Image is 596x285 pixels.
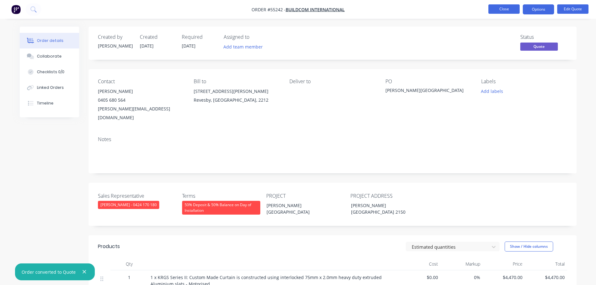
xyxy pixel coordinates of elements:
[98,79,184,84] div: Contact
[194,79,279,84] div: Bill to
[20,80,79,95] button: Linked Orders
[401,274,438,281] span: $0.00
[527,274,565,281] span: $4,470.00
[286,7,345,13] a: Buildcom International
[98,96,184,104] div: 0405 680 564
[224,43,266,51] button: Add team member
[224,34,286,40] div: Assigned to
[20,33,79,48] button: Order details
[520,43,558,50] span: Quote
[20,64,79,80] button: Checklists 0/0
[220,43,266,51] button: Add team member
[525,258,567,270] div: Total
[110,258,148,270] div: Qty
[488,4,520,14] button: Close
[262,201,340,216] div: [PERSON_NAME][GEOGRAPHIC_DATA]
[350,192,429,200] label: PROJECT ADDRESS
[37,69,64,75] div: Checklists 0/0
[98,43,132,49] div: [PERSON_NAME]
[11,5,21,14] img: Factory
[98,192,176,200] label: Sales Representative
[289,79,375,84] div: Deliver to
[98,136,567,142] div: Notes
[98,34,132,40] div: Created by
[182,43,196,49] span: [DATE]
[481,79,567,84] div: Labels
[194,87,279,96] div: [STREET_ADDRESS][PERSON_NAME]
[520,34,567,40] div: Status
[252,7,286,13] span: Order #55242 -
[22,269,76,275] div: Order converted to Quote
[523,4,554,14] button: Options
[140,34,174,40] div: Created
[37,85,64,90] div: Linked Orders
[398,258,441,270] div: Cost
[140,43,154,49] span: [DATE]
[98,87,184,96] div: [PERSON_NAME]
[98,243,120,250] div: Products
[194,87,279,107] div: [STREET_ADDRESS][PERSON_NAME]Revesby, [GEOGRAPHIC_DATA], 2212
[385,79,471,84] div: PO
[478,87,507,95] button: Add labels
[20,48,79,64] button: Collaborate
[98,87,184,122] div: [PERSON_NAME]0405 680 564[PERSON_NAME][EMAIL_ADDRESS][DOMAIN_NAME]
[266,192,344,200] label: PROJECT
[98,104,184,122] div: [PERSON_NAME][EMAIL_ADDRESS][DOMAIN_NAME]
[182,192,260,200] label: Terms
[37,38,64,43] div: Order details
[182,34,216,40] div: Required
[20,95,79,111] button: Timeline
[385,87,464,96] div: [PERSON_NAME][GEOGRAPHIC_DATA]
[37,53,62,59] div: Collaborate
[485,274,522,281] span: $4,470.00
[557,4,588,14] button: Edit Quote
[443,274,480,281] span: 0%
[441,258,483,270] div: Markup
[182,201,260,215] div: 50% Deposit & 50% Balance on Day of Installation
[346,201,424,216] div: [PERSON_NAME][GEOGRAPHIC_DATA] 2150
[37,100,53,106] div: Timeline
[98,201,159,209] div: [PERSON_NAME] - 0424 170 180
[128,274,130,281] span: 1
[194,96,279,104] div: Revesby, [GEOGRAPHIC_DATA], 2212
[505,242,553,252] button: Show / Hide columns
[483,258,525,270] div: Price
